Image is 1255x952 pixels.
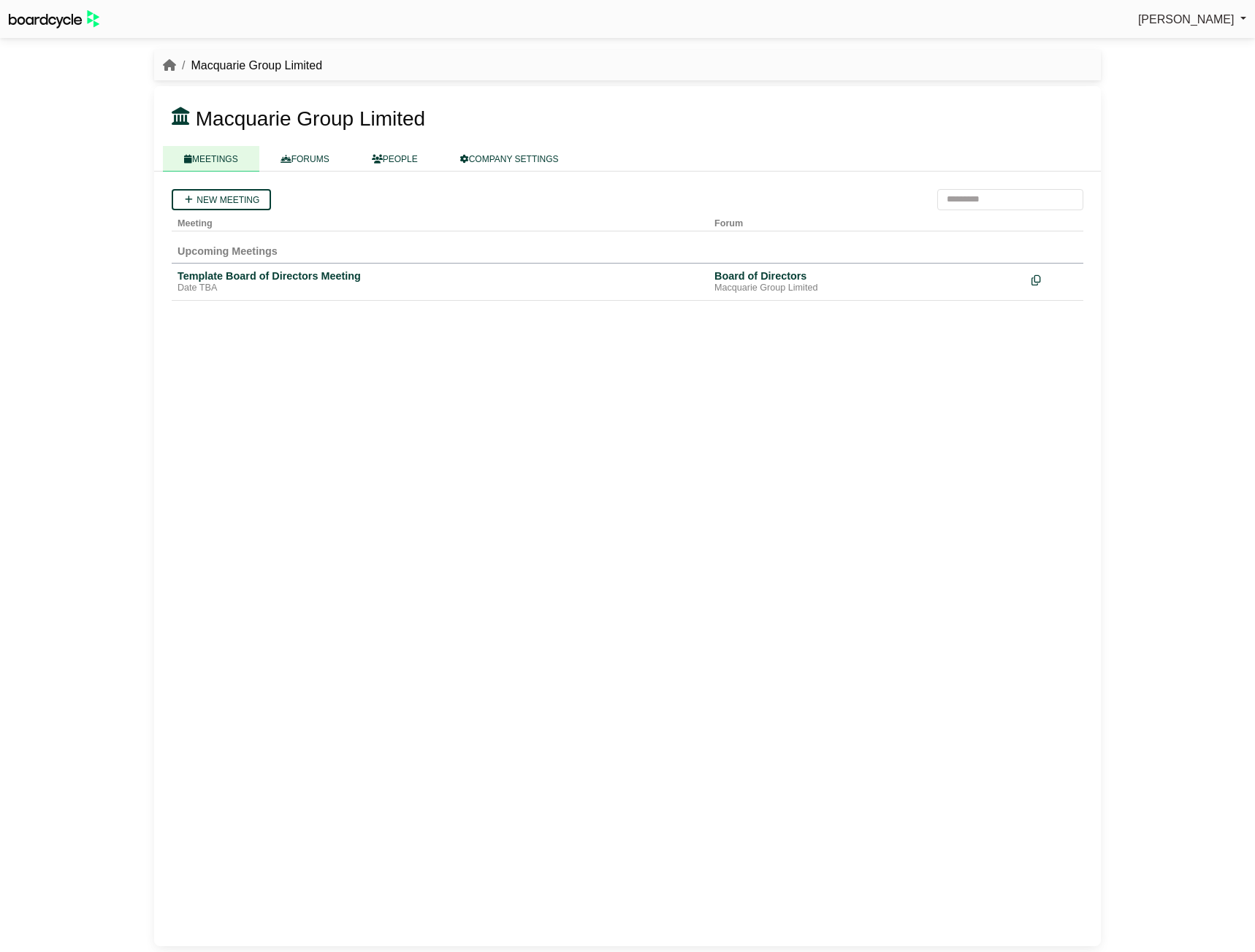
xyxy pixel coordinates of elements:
a: PEOPLE [351,146,439,172]
div: Date TBA [178,283,703,294]
nav: breadcrumb [163,56,322,75]
li: Macquarie Group Limited [176,56,322,75]
a: New meeting [172,189,271,210]
th: Meeting [172,210,709,231]
a: COMPANY SETTINGS [439,146,580,172]
th: Forum [709,210,1026,231]
span: Upcoming Meetings [178,245,278,257]
a: Board of Directors Macquarie Group Limited [714,269,1020,294]
a: FORUMS [259,146,351,172]
a: [PERSON_NAME] [1138,10,1246,29]
a: MEETINGS [163,146,259,172]
span: [PERSON_NAME] [1138,13,1235,26]
div: Make a copy [1031,269,1077,289]
a: Template Board of Directors Meeting Date TBA [178,269,703,294]
div: Macquarie Group Limited [714,283,1020,294]
span: Macquarie Group Limited [196,107,425,130]
div: Board of Directors [714,269,1020,283]
div: Template Board of Directors Meeting [178,269,703,283]
img: BoardcycleBlackGreen-aaafeed430059cb809a45853b8cf6d952af9d84e6e89e1f1685b34bfd5cb7d64.svg [9,10,99,28]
